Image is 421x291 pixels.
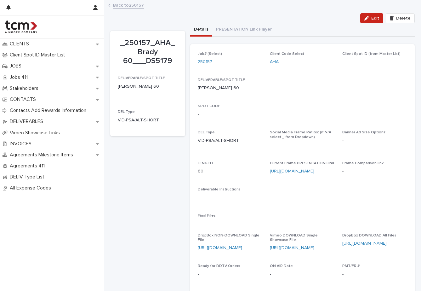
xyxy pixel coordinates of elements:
a: [URL][DOMAIN_NAME] [270,246,314,250]
span: Banner Ad Size Options: [342,131,386,134]
span: Ready for DDTV Orders [198,264,240,268]
span: Final Files [198,214,216,218]
span: Frame Comparison link [342,161,384,165]
p: 60 [198,168,263,175]
span: DELIVERABLE/SPOT TITLE [198,78,245,82]
p: - [270,142,335,148]
p: Jobs 411 [7,74,33,80]
p: DELIVERABLES [7,119,48,125]
span: DropBox NON-DOWNLOAD Single File [198,234,259,242]
span: Edit [371,16,379,20]
a: Back to250157 [113,1,144,9]
p: - [198,111,199,118]
p: Vimeo Showcase Links [7,130,65,136]
p: [PERSON_NAME] 60 [198,85,239,91]
p: All Expense Codes [7,185,56,191]
p: JOBS [7,63,26,69]
span: DEL Type [198,131,215,134]
span: Client Code Select [270,52,304,56]
span: DropBox DOWNLOAD All Files [342,234,396,237]
p: VID-PSA/ALT-SHORT [198,137,263,144]
span: Social Media Frame Ratios: (if N/A select _ from Dropdown) [270,131,331,139]
span: SPOT CODE [198,104,220,108]
p: DELIV Type List [7,174,49,180]
p: Stakeholders [7,85,43,91]
span: ON AIR Date [270,264,293,268]
p: Contacts Add Rewards Information [7,108,91,113]
p: - [342,137,407,144]
span: Vimeo DOWNLOAD Single Showcase File [270,234,318,242]
p: - [270,271,335,278]
a: 250157 [198,59,212,65]
span: DELIVERABLE/SPOT TITLE [118,76,165,80]
span: Client Spot ID (from Master List) [342,52,401,56]
span: DEL Type [118,110,135,114]
span: Delete [396,16,411,20]
p: Agreements Milestone Items [7,152,78,158]
img: 4hMmSqQkux38exxPVZHQ [5,20,37,33]
button: Details [190,23,212,37]
p: CLIENTS [7,41,34,47]
p: _250157_AHA_Brady 60___DS5179 [118,38,178,66]
p: - [342,271,407,278]
button: PRESENTATION Link Player [212,23,276,37]
span: PMT/ER # [342,264,360,268]
a: AHA [270,59,279,65]
p: INVOICES [7,141,37,147]
span: LENGTH [198,161,213,165]
span: Current Frame PRESENTATION LINK [270,161,334,165]
span: Deliverable Instructions [198,188,241,191]
p: [PERSON_NAME] 60 [118,83,178,90]
a: [URL][DOMAIN_NAME] [270,169,314,173]
button: Delete [386,13,415,23]
p: CONTACTS [7,96,41,102]
span: Job# (Select) [198,52,222,56]
a: [URL][DOMAIN_NAME] [198,246,242,250]
p: VID-PSA/ALT-SHORT [118,117,178,124]
p: - [198,271,263,278]
p: Client Spot ID Master List [7,52,70,58]
p: - [342,168,407,175]
a: [URL][DOMAIN_NAME] [342,241,387,246]
button: Edit [360,13,383,23]
p: Agreements 411 [7,163,50,169]
p: - [342,59,407,65]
